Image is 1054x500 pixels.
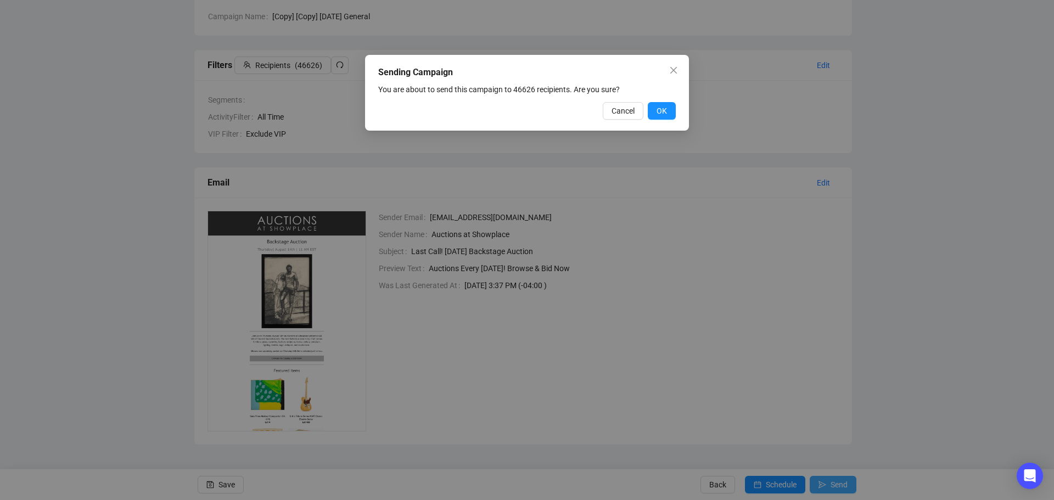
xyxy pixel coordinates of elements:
span: close [669,66,678,75]
div: You are about to send this campaign to 46626 recipients. Are you sure? [378,83,676,95]
div: Open Intercom Messenger [1017,463,1043,489]
div: Sending Campaign [378,66,676,79]
button: Close [665,61,682,79]
span: OK [657,105,667,117]
span: Cancel [612,105,635,117]
button: OK [648,102,676,120]
button: Cancel [603,102,643,120]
